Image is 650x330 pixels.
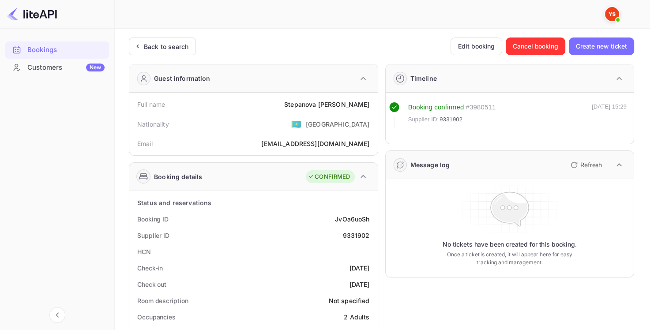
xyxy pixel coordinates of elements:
[137,198,211,207] div: Status and reservations
[443,240,577,249] p: No tickets have been created for this booking.
[137,139,153,148] div: Email
[342,231,369,240] div: 9331902
[410,74,437,83] div: Timeline
[137,231,169,240] div: Supplier ID
[506,37,565,55] button: Cancel booking
[451,37,502,55] button: Edit booking
[27,63,105,73] div: Customers
[466,102,496,112] div: # 3980511
[335,214,369,224] div: JvOa6uoSh
[5,41,109,58] a: Bookings
[137,100,165,109] div: Full name
[137,312,176,322] div: Occupancies
[7,7,57,21] img: LiteAPI logo
[569,37,634,55] button: Create new ticket
[137,263,163,273] div: Check-in
[565,158,605,172] button: Refresh
[137,280,166,289] div: Check out
[144,42,188,51] div: Back to search
[86,64,105,71] div: New
[349,263,370,273] div: [DATE]
[261,139,369,148] div: [EMAIL_ADDRESS][DOMAIN_NAME]
[306,120,370,129] div: [GEOGRAPHIC_DATA]
[605,7,619,21] img: Yandex Support
[408,102,464,112] div: Booking confirmed
[308,172,350,181] div: CONFIRMED
[284,100,369,109] div: Stepanova [PERSON_NAME]
[349,280,370,289] div: [DATE]
[5,59,109,76] div: CustomersNew
[5,59,109,75] a: CustomersNew
[344,312,369,322] div: 2 Adults
[154,74,210,83] div: Guest information
[291,116,301,132] span: United States
[137,296,188,305] div: Room description
[27,45,105,55] div: Bookings
[137,247,151,256] div: HCN
[49,307,65,323] button: Collapse navigation
[5,41,109,59] div: Bookings
[137,214,169,224] div: Booking ID
[408,115,439,124] span: Supplier ID:
[440,115,462,124] span: 9331902
[580,160,602,169] p: Refresh
[329,296,370,305] div: Not specified
[137,120,169,129] div: Nationality
[154,172,202,181] div: Booking details
[410,160,450,169] div: Message log
[592,102,627,128] div: [DATE] 15:29
[443,251,576,266] p: Once a ticket is created, it will appear here for easy tracking and management.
